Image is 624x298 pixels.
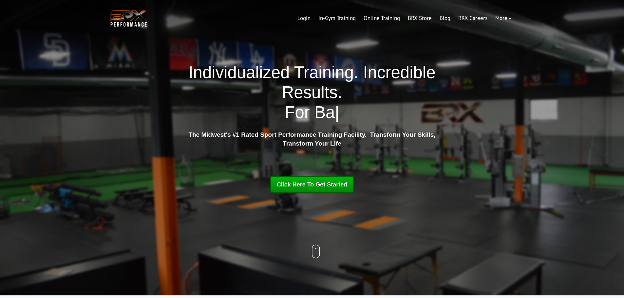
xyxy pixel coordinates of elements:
[186,62,438,123] h1: Individualized Training. Incredible Results.
[270,176,354,193] a: Click Here To Get Started
[285,103,335,122] span: For Ba
[277,181,348,188] span: Click Here To Get Started
[293,10,314,26] a: Login
[109,9,148,28] img: BRX Transparent Logo-2
[314,10,360,26] a: In-Gym Training
[436,10,454,26] a: Blog
[454,10,491,26] a: BRX Careers
[293,10,515,26] div: Navigation Menu
[335,103,339,122] span: |
[360,10,404,26] a: Online Training
[404,10,436,26] a: BRX Store
[188,131,435,147] strong: The Midwest's #1 Rated Sport Performance Training Facility. Transform Your Skills, Transform Your...
[491,10,515,26] a: More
